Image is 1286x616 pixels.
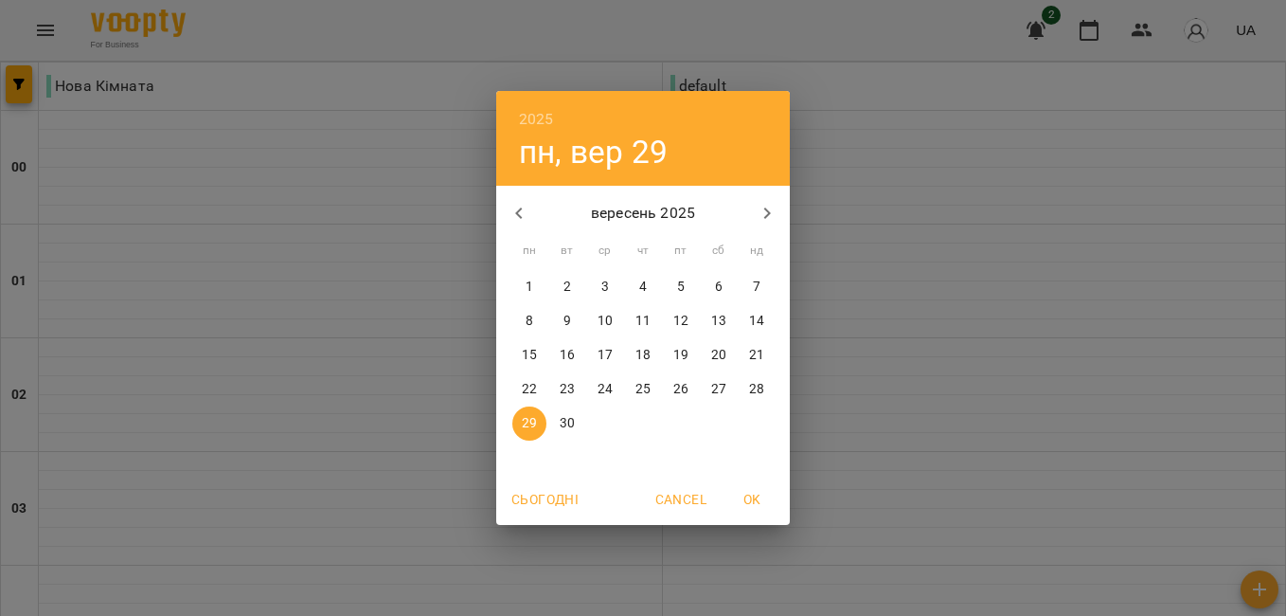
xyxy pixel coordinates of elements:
button: 11 [626,304,660,338]
p: 6 [715,278,723,297]
button: 3 [588,270,622,304]
p: 5 [677,278,685,297]
p: 4 [639,278,647,297]
span: Cancel [655,488,706,511]
p: 27 [711,380,726,399]
button: 30 [550,407,584,441]
button: 13 [702,304,736,338]
p: 30 [560,414,575,433]
button: 21 [740,338,774,372]
p: 28 [749,380,764,399]
button: 7 [740,270,774,304]
button: 18 [626,338,660,372]
button: 14 [740,304,774,338]
p: 13 [711,312,726,331]
button: 19 [664,338,698,372]
p: 8 [526,312,533,331]
p: 19 [673,346,688,365]
p: 9 [563,312,571,331]
p: 11 [635,312,651,331]
button: 24 [588,372,622,407]
button: 12 [664,304,698,338]
button: 4 [626,270,660,304]
p: 12 [673,312,688,331]
button: 26 [664,372,698,407]
button: 2025 [519,106,554,133]
p: 2 [563,278,571,297]
span: ср [588,242,622,261]
span: сб [702,242,736,261]
p: 23 [560,380,575,399]
button: 1 [512,270,546,304]
p: 29 [522,414,537,433]
button: 8 [512,304,546,338]
button: Cancel [648,482,714,516]
span: чт [626,242,660,261]
p: 17 [598,346,613,365]
span: Сьогодні [511,488,579,511]
p: 21 [749,346,764,365]
button: 28 [740,372,774,407]
button: пн, вер 29 [519,133,668,172]
p: 7 [753,278,760,297]
p: 25 [635,380,651,399]
button: OK [722,482,782,516]
span: пн [512,242,546,261]
p: 1 [526,278,533,297]
span: OK [729,488,775,511]
button: 17 [588,338,622,372]
p: 16 [560,346,575,365]
span: пт [664,242,698,261]
button: 23 [550,372,584,407]
p: 26 [673,380,688,399]
button: 16 [550,338,584,372]
button: 27 [702,372,736,407]
span: нд [740,242,774,261]
p: 14 [749,312,764,331]
button: 29 [512,407,546,441]
p: 18 [635,346,651,365]
button: 9 [550,304,584,338]
p: 20 [711,346,726,365]
p: вересень 2025 [542,202,745,225]
button: 25 [626,372,660,407]
p: 22 [522,380,537,399]
p: 10 [598,312,613,331]
button: 10 [588,304,622,338]
button: 2 [550,270,584,304]
button: 6 [702,270,736,304]
span: вт [550,242,584,261]
p: 24 [598,380,613,399]
button: 5 [664,270,698,304]
button: 22 [512,372,546,407]
button: 15 [512,338,546,372]
p: 15 [522,346,537,365]
button: Сьогодні [504,482,586,516]
p: 3 [601,278,609,297]
button: 20 [702,338,736,372]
